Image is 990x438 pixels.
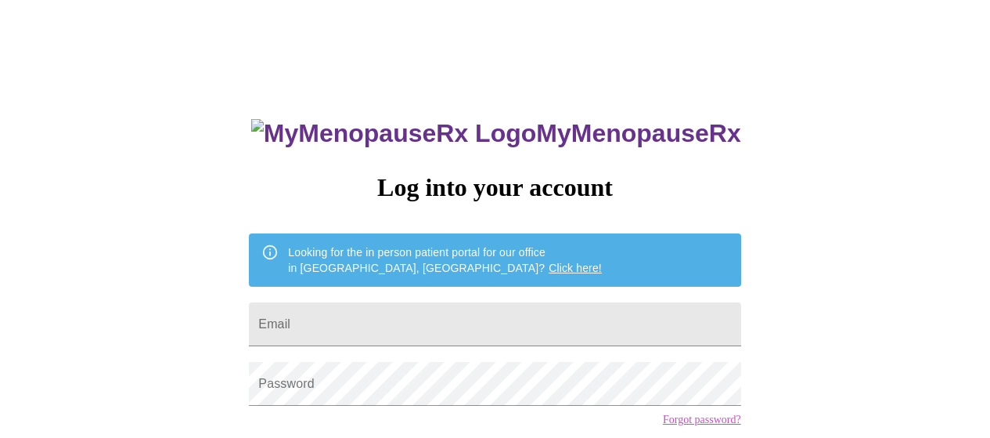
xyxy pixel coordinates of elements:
[251,119,536,148] img: MyMenopauseRx Logo
[251,119,741,148] h3: MyMenopauseRx
[288,238,602,282] div: Looking for the in person patient portal for our office in [GEOGRAPHIC_DATA], [GEOGRAPHIC_DATA]?
[549,262,602,274] a: Click here!
[249,173,740,202] h3: Log into your account
[663,414,741,426] a: Forgot password?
